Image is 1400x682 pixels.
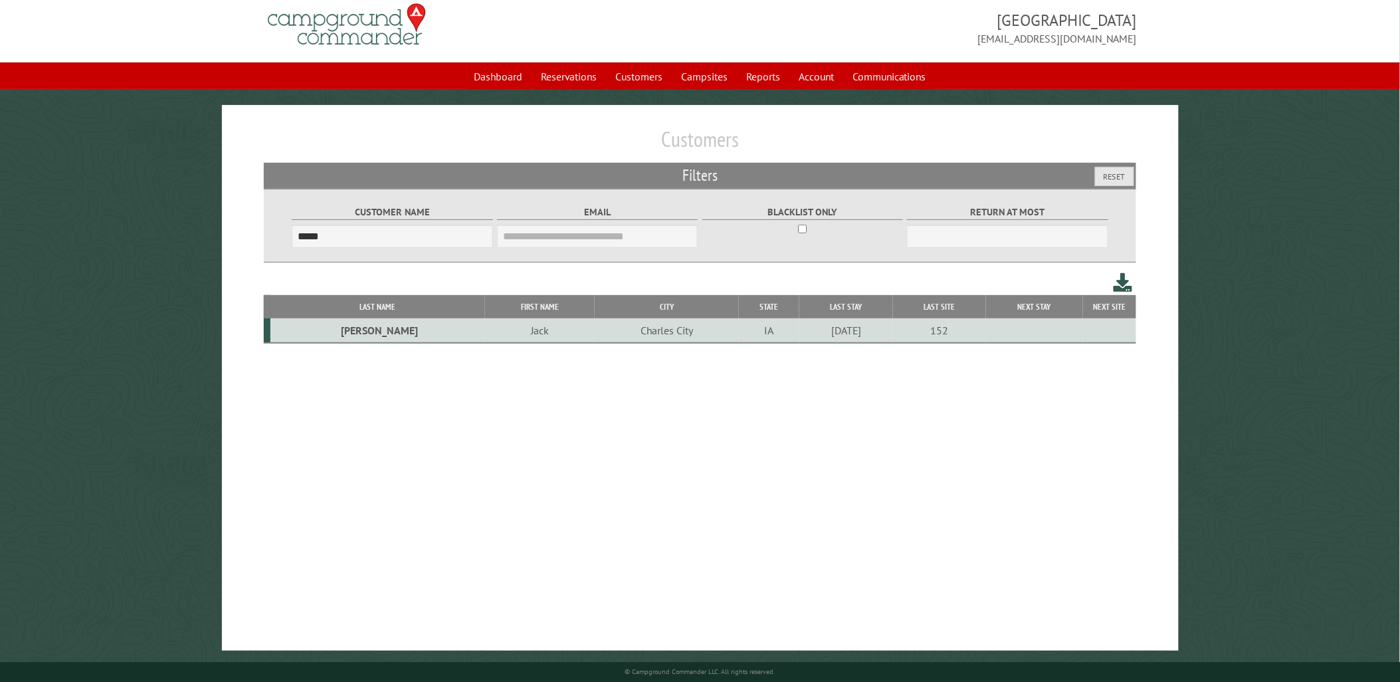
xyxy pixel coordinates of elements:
[739,295,799,318] th: State
[739,318,799,343] td: IA
[1083,295,1136,318] th: Next Site
[485,295,595,318] th: First Name
[801,324,891,337] div: [DATE]
[595,295,739,318] th: City
[497,205,698,220] label: Email
[907,205,1108,220] label: Return at most
[264,163,1137,188] h2: Filters
[893,318,985,343] td: 152
[270,295,486,318] th: Last Name
[466,64,530,89] a: Dashboard
[1114,271,1133,295] a: Download this customer list (.csv)
[292,205,492,220] label: Customer Name
[270,318,486,343] td: [PERSON_NAME]
[264,126,1137,163] h1: Customers
[799,295,894,318] th: Last Stay
[791,64,842,89] a: Account
[702,205,903,220] label: Blacklist only
[607,64,670,89] a: Customers
[673,64,736,89] a: Campsites
[625,667,775,676] small: © Campground Commander LLC. All rights reserved.
[533,64,605,89] a: Reservations
[986,295,1084,318] th: Next Stay
[738,64,788,89] a: Reports
[893,295,985,318] th: Last Site
[595,318,739,343] td: Charles City
[485,318,595,343] td: Jack
[700,9,1137,47] span: [GEOGRAPHIC_DATA] [EMAIL_ADDRESS][DOMAIN_NAME]
[845,64,934,89] a: Communications
[1095,167,1134,186] button: Reset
